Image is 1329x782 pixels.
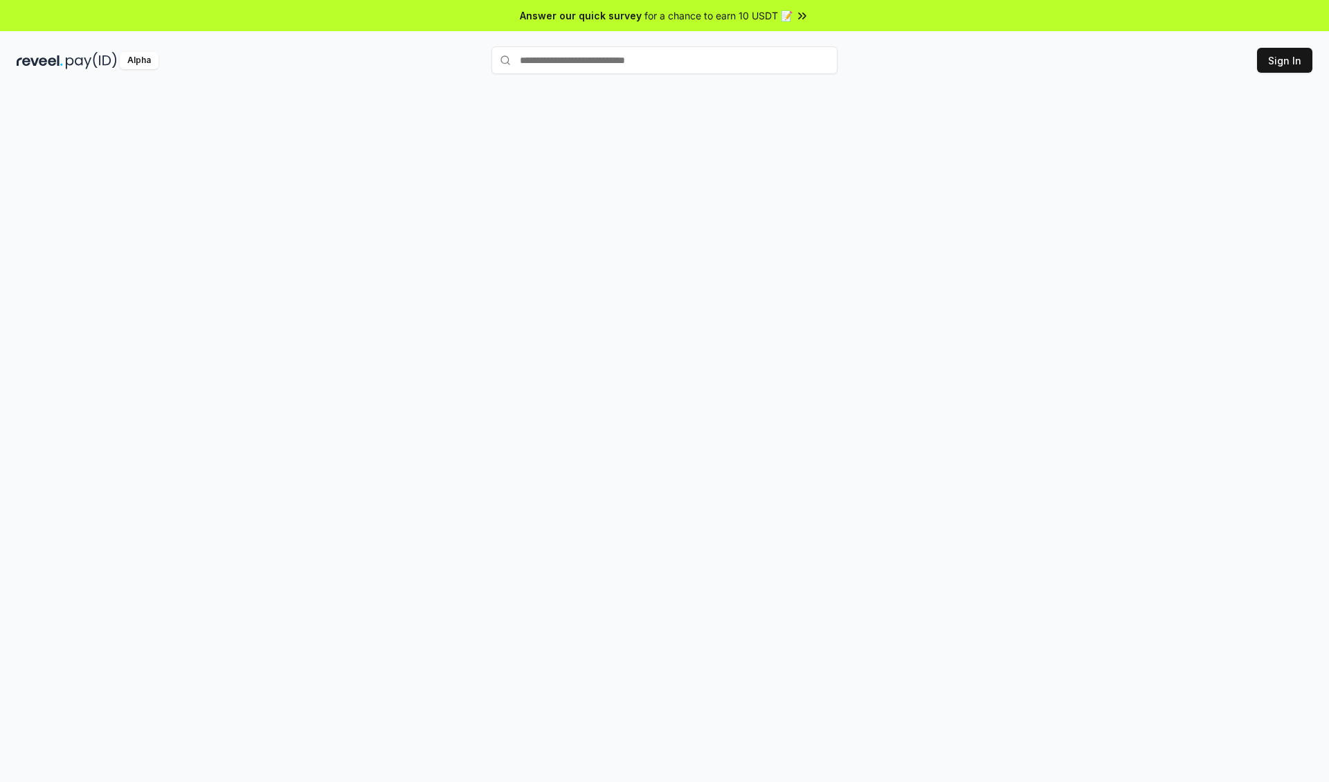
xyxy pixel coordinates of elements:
div: Alpha [120,52,159,69]
span: Answer our quick survey [520,8,642,23]
img: reveel_dark [17,52,63,69]
img: pay_id [66,52,117,69]
button: Sign In [1257,48,1312,73]
span: for a chance to earn 10 USDT 📝 [644,8,793,23]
